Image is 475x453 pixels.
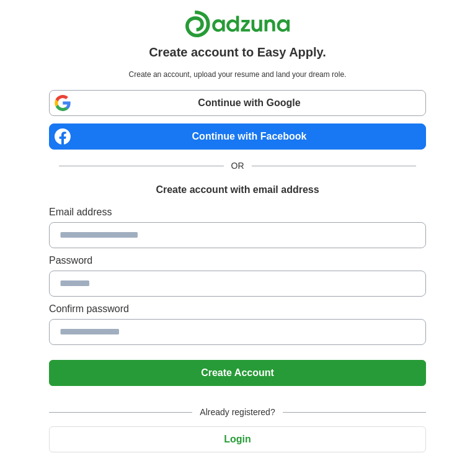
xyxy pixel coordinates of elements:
h1: Create account to Easy Apply. [149,43,326,61]
label: Email address [49,205,426,220]
h1: Create account with email address [156,182,319,197]
a: Login [49,434,426,444]
a: Continue with Facebook [49,123,426,150]
span: Already registered? [192,406,282,419]
button: Create Account [49,360,426,386]
img: Adzuna logo [185,10,290,38]
p: Create an account, upload your resume and land your dream role. [51,69,424,80]
label: Confirm password [49,302,426,316]
label: Password [49,253,426,268]
a: Continue with Google [49,90,426,116]
span: OR [224,159,252,173]
button: Login [49,426,426,452]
